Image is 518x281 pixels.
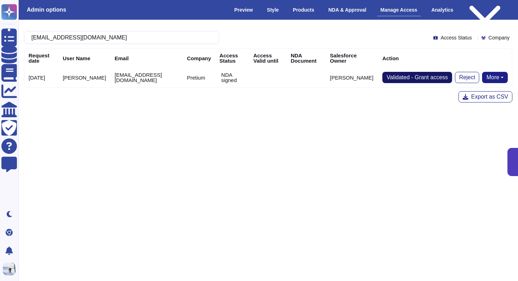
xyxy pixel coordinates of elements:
[110,68,183,87] td: [EMAIL_ADDRESS][DOMAIN_NAME]
[3,263,16,275] img: user
[471,94,508,100] span: Export as CSV
[24,49,58,68] th: Request date
[488,35,510,40] span: Company
[58,68,110,87] td: [PERSON_NAME]
[183,68,215,87] td: Pretium
[325,4,370,16] div: NDA & Approval
[231,4,257,16] div: Preview
[455,72,479,83] button: Reject
[183,49,215,68] th: Company
[1,261,20,277] button: user
[215,49,249,68] th: Access Status
[249,49,286,68] th: Access Valid until
[387,75,448,80] span: Validated - Grant access
[221,72,245,83] p: NDA signed
[286,49,326,68] th: NDA Document
[27,6,66,13] h3: Admin options
[28,31,212,44] input: Search by keywords
[326,49,378,68] th: Salesforce Owner
[458,91,512,102] button: Export as CSV
[110,49,183,68] th: Email
[459,75,475,80] span: Reject
[428,4,457,16] div: Analytics
[58,49,110,68] th: User Name
[264,4,282,16] div: Style
[289,4,318,16] div: Products
[382,72,452,83] button: Validated - Grant access
[24,68,58,87] td: [DATE]
[482,72,508,83] button: More
[377,4,421,16] div: Manage Access
[440,35,472,40] span: Access Status
[326,68,378,87] td: [PERSON_NAME]
[378,49,512,68] th: Action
